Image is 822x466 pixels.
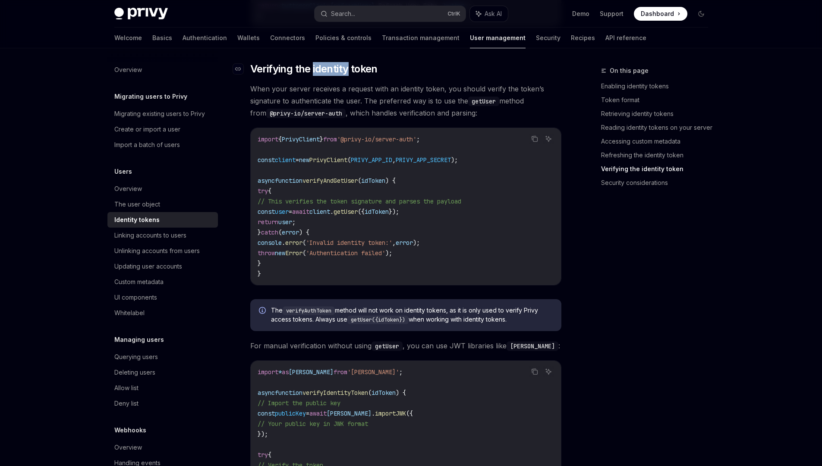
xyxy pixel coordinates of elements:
[451,156,458,164] span: );
[283,306,335,315] code: verifyAuthToken
[107,365,218,380] a: Deleting users
[107,137,218,153] a: Import a batch of users
[258,430,268,438] span: });
[694,7,708,21] button: Toggle dark mode
[107,228,218,243] a: Linking accounts to users
[275,156,296,164] span: client
[399,368,403,376] span: ;
[507,341,558,351] code: [PERSON_NAME]
[233,62,250,76] a: Navigate to header
[543,133,554,144] button: Ask AI
[258,208,275,216] span: const
[258,420,368,428] span: // Your public key in JWK format
[413,239,420,247] span: );
[315,6,466,22] button: Search...CtrlK
[107,349,218,365] a: Querying users
[347,368,399,376] span: '[PERSON_NAME]'
[382,28,460,48] a: Transaction management
[334,368,347,376] span: from
[258,197,461,205] span: // This verifies the token signature and parses the payload
[292,208,309,216] span: await
[282,368,289,376] span: as
[309,208,330,216] span: client
[258,410,275,417] span: const
[347,156,351,164] span: (
[302,249,306,257] span: (
[107,243,218,259] a: Unlinking accounts from users
[396,389,406,397] span: ) {
[299,156,309,164] span: new
[285,249,302,257] span: Error
[114,124,180,134] div: Create or import a user
[601,93,715,107] a: Token format
[258,187,268,195] span: try
[107,290,218,305] a: UI components
[275,177,302,185] span: function
[385,249,392,257] span: );
[107,106,218,122] a: Migrating existing users to Privy
[266,109,346,118] code: @privy-io/server-auth
[114,91,187,102] h5: Migrating users to Privy
[351,156,392,164] span: PRIVY_APP_ID
[365,208,389,216] span: idToken
[114,442,142,453] div: Overview
[114,184,142,194] div: Overview
[309,156,347,164] span: PrivyClient
[107,181,218,197] a: Overview
[107,380,218,396] a: Allow list
[114,292,157,303] div: UI components
[331,9,355,19] div: Search...
[270,28,305,48] a: Connectors
[610,66,649,76] span: On this page
[114,261,182,272] div: Updating user accounts
[268,187,271,195] span: {
[258,451,268,459] span: try
[114,215,160,225] div: Identity tokens
[306,410,309,417] span: =
[278,218,292,226] span: user
[396,239,413,247] span: error
[258,135,278,143] span: import
[289,368,334,376] span: [PERSON_NAME]
[114,166,132,177] h5: Users
[258,389,275,397] span: async
[361,177,385,185] span: idToken
[114,8,168,20] img: dark logo
[282,239,285,247] span: .
[258,228,261,236] span: }
[406,410,413,417] span: ({
[320,135,323,143] span: }
[271,306,553,324] span: The method will not work on identity tokens, as it is only used to verify Privy access tokens. Al...
[302,239,306,247] span: (
[258,368,278,376] span: import
[114,230,186,241] div: Linking accounts to users
[327,410,372,417] span: [PERSON_NAME]
[372,410,375,417] span: .
[107,62,218,78] a: Overview
[258,156,275,164] span: const
[107,212,218,228] a: Identity tokens
[368,389,372,397] span: (
[114,28,142,48] a: Welcome
[601,79,715,93] a: Enabling identity tokens
[114,335,164,345] h5: Managing users
[601,148,715,162] a: Refreshing the identity token
[107,197,218,212] a: The user object
[107,396,218,411] a: Deny list
[107,305,218,321] a: Whitelabel
[107,122,218,137] a: Create or import a user
[114,352,158,362] div: Querying users
[605,28,646,48] a: API reference
[470,28,526,48] a: User management
[634,7,687,21] a: Dashboard
[114,140,180,150] div: Import a batch of users
[571,28,595,48] a: Recipes
[396,156,451,164] span: PRIVY_APP_SECRET
[601,121,715,134] a: Reading identity tokens on your server
[289,208,292,216] span: =
[641,9,674,18] span: Dashboard
[416,135,420,143] span: ;
[261,228,278,236] span: catch
[485,9,502,18] span: Ask AI
[258,239,282,247] span: console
